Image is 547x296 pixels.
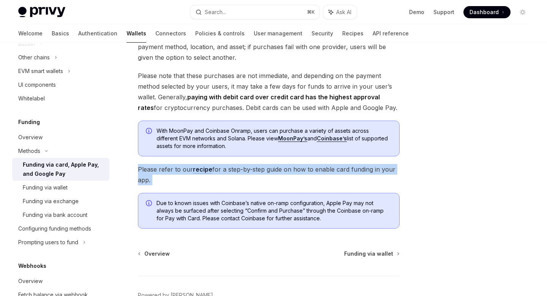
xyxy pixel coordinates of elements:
a: API reference [373,24,409,43]
a: Security [311,24,333,43]
a: Funding via wallet [12,181,109,194]
a: Recipes [342,24,364,43]
div: Overview [18,277,43,286]
a: Basics [52,24,69,43]
div: Other chains [18,53,50,62]
a: Funding via wallet [344,250,399,258]
div: Whitelabel [18,94,45,103]
a: Overview [12,130,109,144]
div: Configuring funding methods [18,224,91,233]
div: Prompting users to fund [18,238,78,247]
div: Overview [18,133,43,142]
a: Dashboard [463,6,511,18]
a: Overview [139,250,170,258]
a: Authentication [78,24,117,43]
span: Due to known issues with Coinbase’s native on-ramp configuration, Apple Pay may not always be sur... [157,199,392,222]
span: Please refer to our for a step-by-step guide on how to enable card funding in your app. [138,164,400,185]
div: Funding via bank account [23,210,87,220]
a: UI components [12,78,109,92]
a: Support [433,8,454,16]
a: Policies & controls [195,24,245,43]
a: Funding via bank account [12,208,109,222]
a: Welcome [18,24,43,43]
div: UI components [18,80,56,89]
div: Funding via exchange [23,197,79,206]
div: Funding via card, Apple Pay, and Google Pay [23,160,105,178]
span: Funding via wallet [344,250,393,258]
div: Search... [205,8,226,17]
a: Coinbase’s [317,135,347,142]
a: Connectors [155,24,186,43]
a: Funding via card, Apple Pay, and Google Pay [12,158,109,181]
img: light logo [18,7,65,18]
h5: Funding [18,118,40,127]
span: ⌘ K [307,9,315,15]
span: Dashboard [470,8,499,16]
a: Wallets [126,24,146,43]
a: Whitelabel [12,92,109,105]
span: Ask AI [336,8,351,16]
a: recipe [193,166,212,173]
button: Search...⌘K [190,5,319,19]
a: MoonPay’s [278,135,307,142]
a: Configuring funding methods [12,222,109,236]
svg: Info [146,128,153,135]
svg: Info [146,200,153,208]
button: Ask AI [323,5,357,19]
strong: paying with debit card over credit card has the highest approval rates [138,93,380,111]
a: Funding via exchange [12,194,109,208]
a: Demo [409,8,424,16]
div: Funding via wallet [23,183,68,192]
a: User management [254,24,302,43]
div: EVM smart wallets [18,67,63,76]
a: Overview [12,274,109,288]
span: With MoonPay and Coinbase Onramp, users can purchase a variety of assets across different EVM net... [157,127,392,150]
span: Overview [144,250,170,258]
button: Toggle dark mode [517,6,529,18]
span: Please note that these purchases are not immediate, and depending on the payment method selected ... [138,70,400,113]
h5: Webhooks [18,261,46,271]
div: Methods [18,146,40,156]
